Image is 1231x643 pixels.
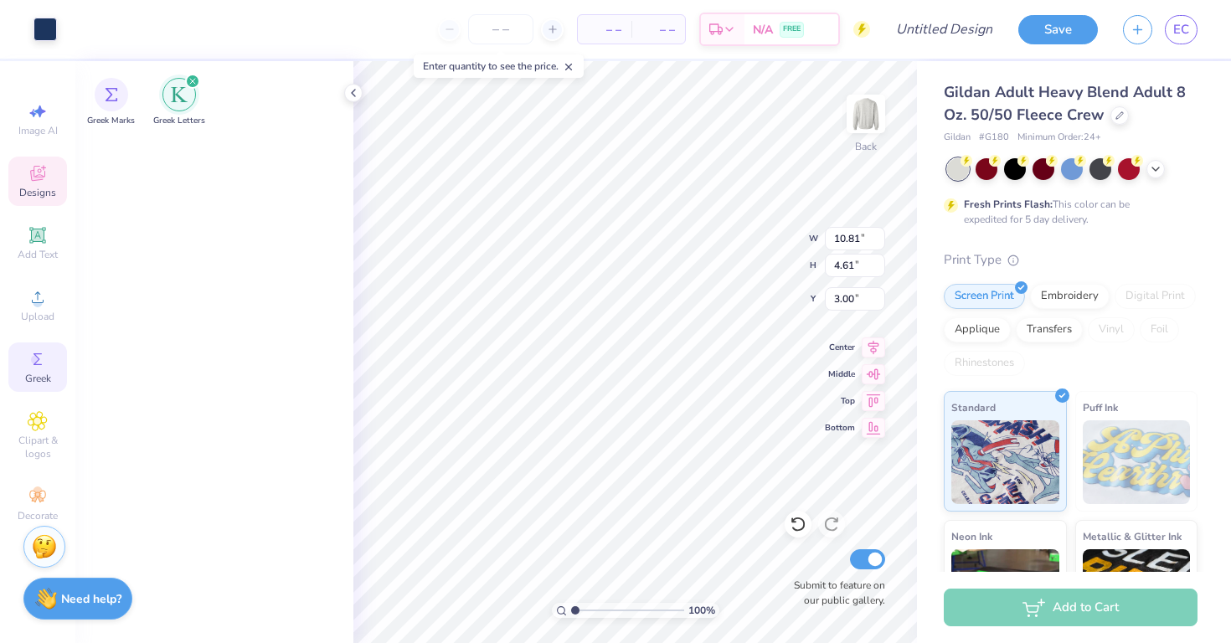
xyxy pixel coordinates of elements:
span: Clipart & logos [8,434,67,460]
span: – – [641,21,675,39]
span: Decorate [18,509,58,522]
button: Save [1018,15,1098,44]
div: Applique [944,317,1011,342]
span: Designs [19,186,56,199]
img: Metallic & Glitter Ink [1083,549,1191,633]
img: Back [849,97,883,131]
div: Enter quantity to see the price. [414,54,584,78]
div: Transfers [1016,317,1083,342]
span: Gildan Adult Heavy Blend Adult 8 Oz. 50/50 Fleece Crew [944,82,1186,125]
span: Metallic & Glitter Ink [1083,527,1182,545]
div: Foil [1140,317,1179,342]
input: – – [468,14,533,44]
span: Minimum Order: 24 + [1017,131,1101,145]
div: Back [855,139,877,154]
div: Vinyl [1088,317,1135,342]
span: Greek Letters [153,115,205,127]
img: Standard [951,420,1059,504]
span: – – [588,21,621,39]
span: Bottom [825,422,855,434]
img: Puff Ink [1083,420,1191,504]
div: filter for Greek Marks [87,78,135,127]
a: EC [1165,15,1198,44]
span: 100 % [688,603,715,618]
img: Greek Letters Image [171,86,188,103]
button: filter button [87,78,135,127]
img: Greek Marks Image [105,88,118,101]
span: Image AI [18,124,58,137]
img: Neon Ink [951,549,1059,633]
input: Untitled Design [883,13,1006,46]
strong: Fresh Prints Flash: [964,198,1053,211]
div: Digital Print [1115,284,1196,309]
span: Puff Ink [1083,399,1118,416]
span: # G180 [979,131,1009,145]
span: Gildan [944,131,971,145]
strong: Need help? [61,591,121,607]
div: Screen Print [944,284,1025,309]
label: Submit to feature on our public gallery. [785,578,885,608]
span: FREE [783,23,801,35]
span: Middle [825,368,855,380]
span: EC [1173,20,1189,39]
span: N/A [753,21,773,39]
div: Rhinestones [944,351,1025,376]
span: Neon Ink [951,527,992,545]
span: Add Text [18,248,58,261]
span: Center [825,342,855,353]
span: Upload [21,310,54,323]
div: Print Type [944,250,1198,270]
div: Embroidery [1030,284,1110,309]
span: Standard [951,399,996,416]
span: Top [825,395,855,407]
div: filter for Greek Letters [153,78,205,127]
span: Greek Marks [87,115,135,127]
span: Greek [25,372,51,385]
div: This color can be expedited for 5 day delivery. [964,197,1170,227]
button: filter button [153,78,205,127]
